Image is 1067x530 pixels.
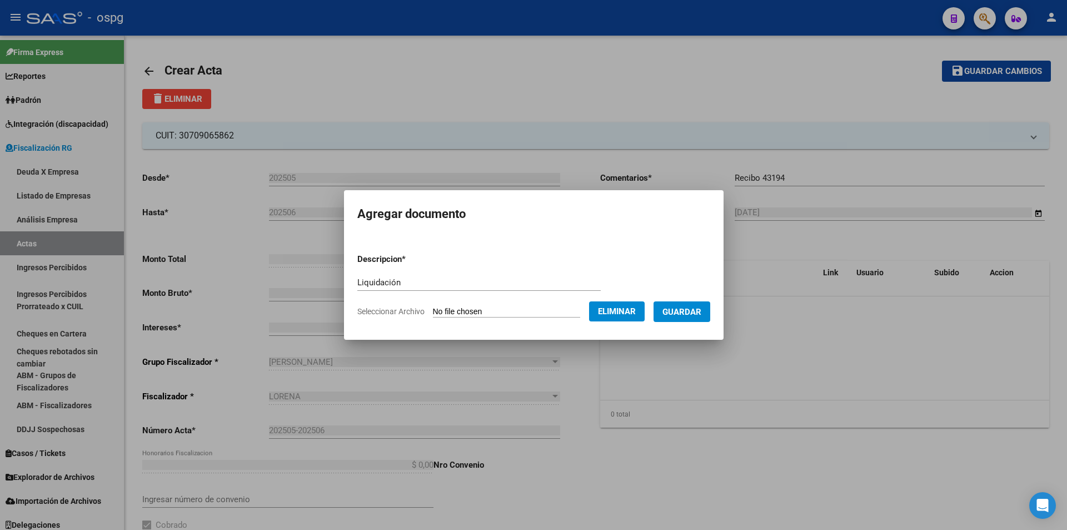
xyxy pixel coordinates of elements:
button: Eliminar [589,301,645,321]
h2: Agregar documento [357,204,710,225]
span: Seleccionar Archivo [357,307,425,316]
span: Guardar [662,307,701,317]
p: Descripcion [357,253,463,266]
span: Eliminar [598,306,636,316]
div: Open Intercom Messenger [1029,492,1056,519]
button: Guardar [654,301,710,322]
